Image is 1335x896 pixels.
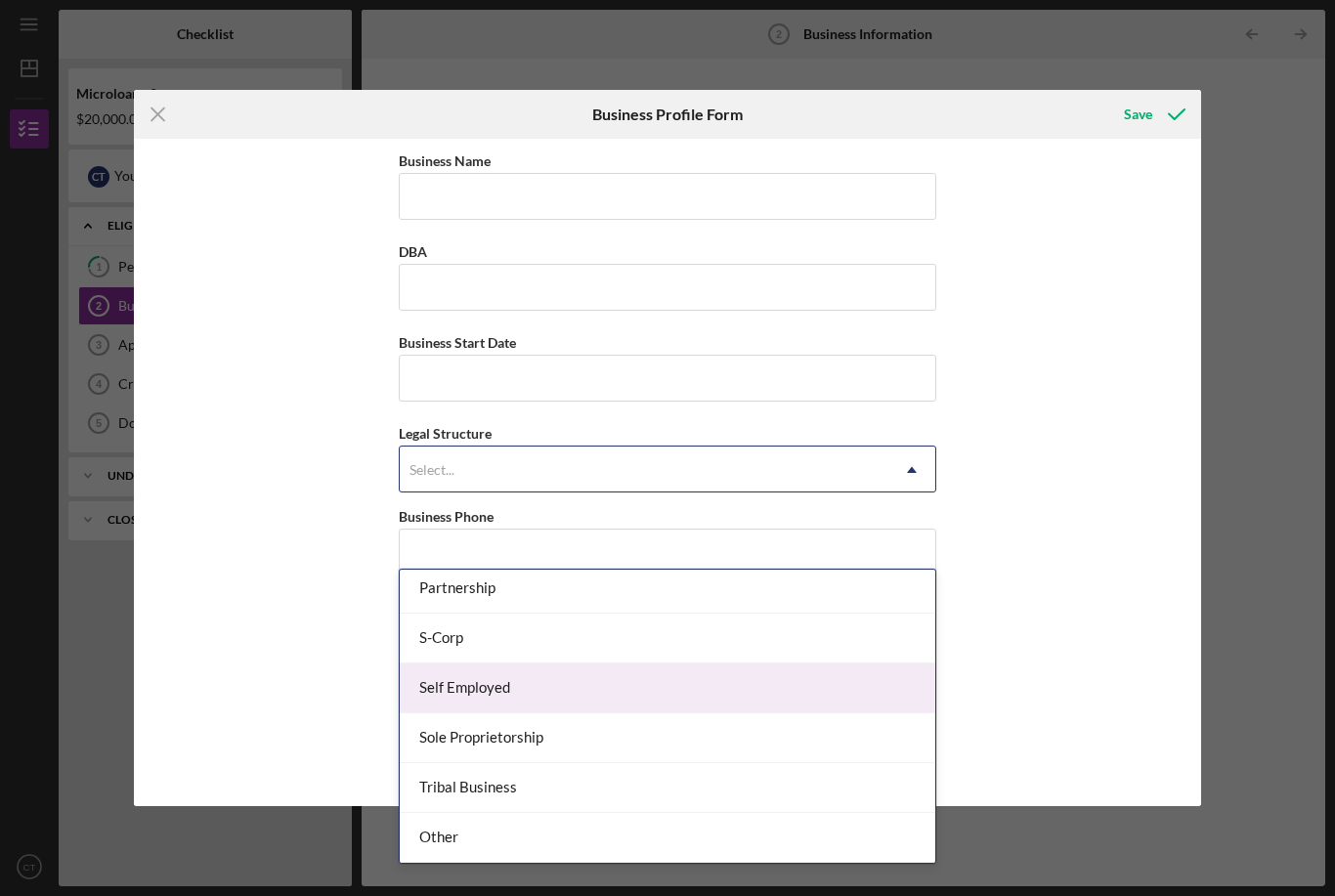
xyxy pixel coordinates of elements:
[399,334,516,351] label: Business Start Date
[1124,95,1152,134] div: Save
[399,243,427,260] label: DBA
[400,813,935,863] div: Other
[400,614,935,663] div: S-Corp
[400,763,935,813] div: Tribal Business
[409,462,454,478] div: Select...
[592,106,743,123] h6: Business Profile Form
[1104,95,1201,134] button: Save
[399,152,491,169] label: Business Name
[400,564,935,614] div: Partnership
[399,508,494,525] label: Business Phone
[400,713,935,763] div: Sole Proprietorship
[400,663,935,713] div: Self Employed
